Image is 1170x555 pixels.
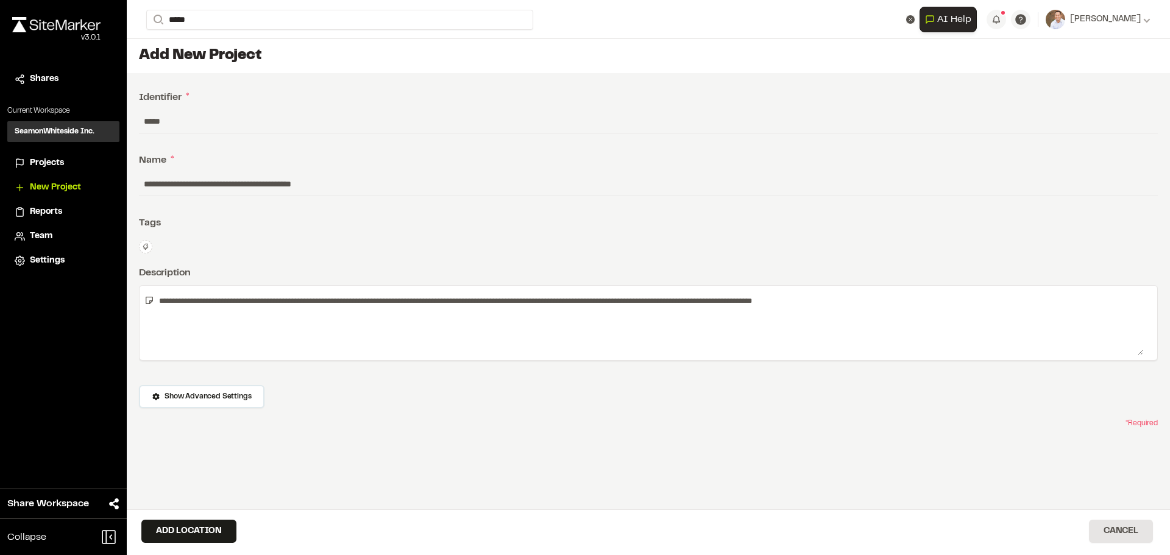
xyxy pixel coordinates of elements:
img: rebrand.png [12,17,101,32]
span: Shares [30,72,58,86]
span: * Required [1126,418,1158,429]
button: Search [146,10,168,30]
span: Share Workspace [7,497,89,511]
span: Collapse [7,530,46,545]
button: Add Location [141,520,236,543]
button: Open AI Assistant [920,7,977,32]
span: Projects [30,157,64,170]
h1: Add New Project [139,46,1158,66]
a: Settings [15,254,112,267]
span: [PERSON_NAME] [1070,13,1141,26]
div: Tags [139,216,1158,230]
button: [PERSON_NAME] [1046,10,1150,29]
span: AI Help [937,12,971,27]
div: Open AI Assistant [920,7,982,32]
a: Shares [15,72,112,86]
button: Show Advanced Settings [139,385,264,408]
span: Settings [30,254,65,267]
h3: SeamonWhiteside Inc. [15,126,94,137]
a: Reports [15,205,112,219]
div: Identifier [139,90,1158,105]
div: Oh geez...please don't... [12,32,101,43]
a: Team [15,230,112,243]
img: User [1046,10,1065,29]
span: New Project [30,181,81,194]
button: Clear text [906,15,915,24]
span: Team [30,230,52,243]
div: Name [139,153,1158,168]
p: Current Workspace [7,105,119,116]
div: Description [139,266,1158,280]
button: Edit Tags [139,240,152,253]
a: New Project [15,181,112,194]
a: Projects [15,157,112,170]
button: Cancel [1089,520,1153,543]
span: Reports [30,205,62,219]
span: Show Advanced Settings [165,391,251,402]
